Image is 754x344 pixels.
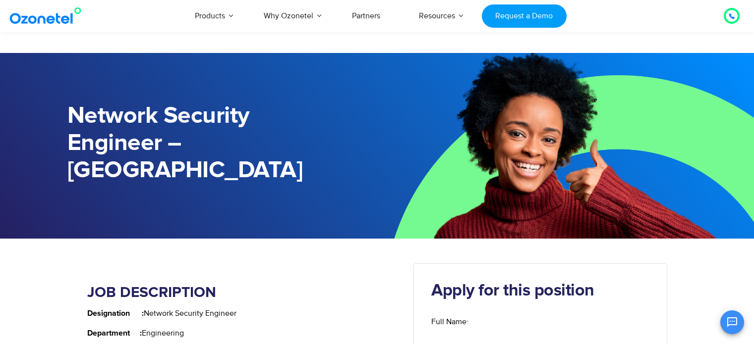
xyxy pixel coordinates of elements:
h1: Network Security Engineer – [GEOGRAPHIC_DATA] [67,102,377,184]
label: Full Name [431,316,649,328]
p: Engineering [87,327,399,339]
strong: Department : [87,329,142,337]
h2: Apply for this position [431,281,649,301]
button: Open chat [720,310,744,334]
p: Network Security Engineer [87,307,399,319]
strong: Designation : [87,309,144,317]
strong: JOB DESCRIPTION [87,285,216,300]
a: Request a Demo [482,4,567,28]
